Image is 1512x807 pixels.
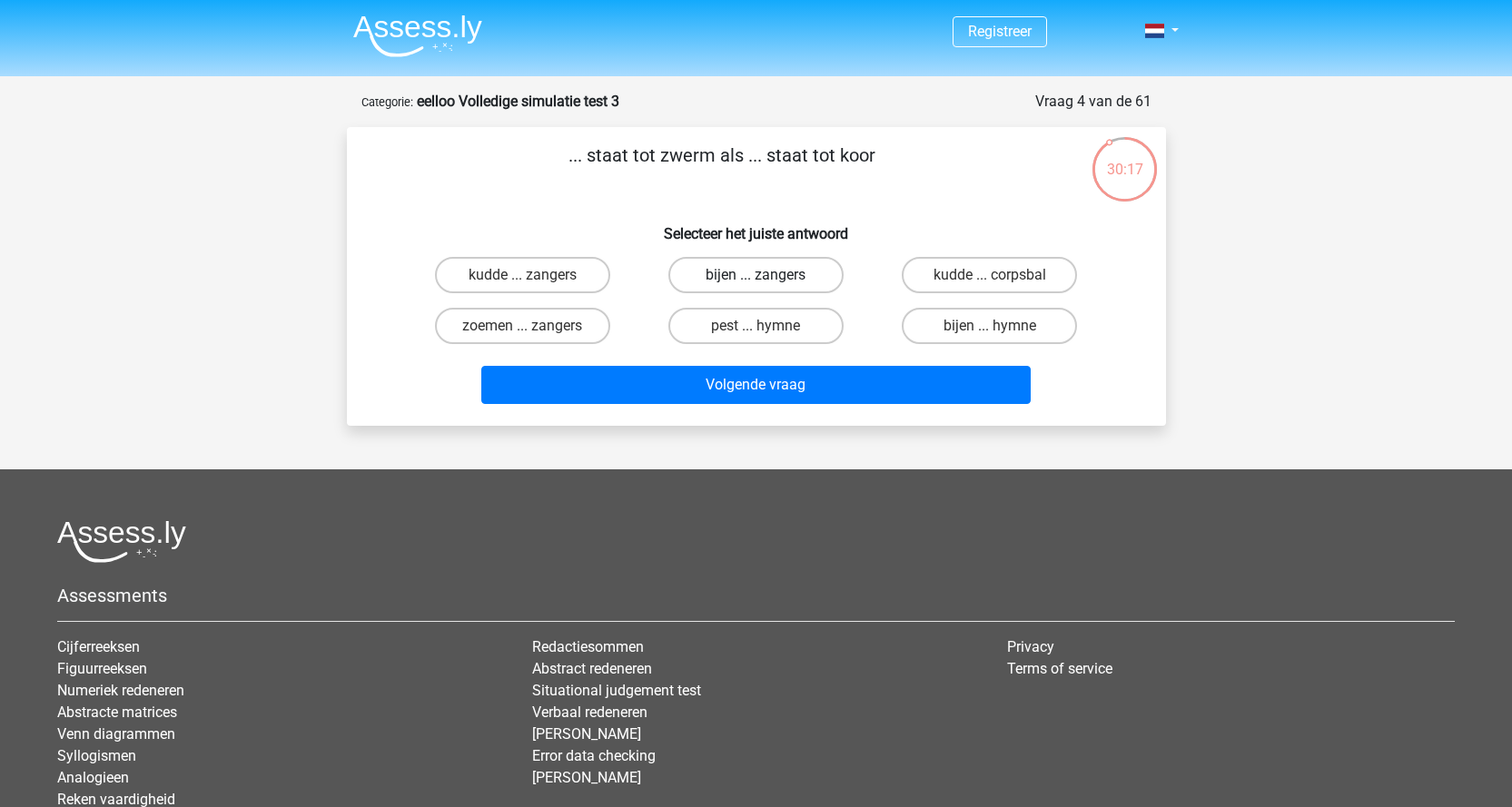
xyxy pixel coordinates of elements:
img: Assessly [353,15,482,57]
div: Vraag 4 van de 61 [1035,91,1151,113]
div: 30:17 [1091,135,1159,181]
a: Abstracte matrices [57,704,177,721]
a: Venn diagrammen [57,725,175,743]
label: pest ... hymne [668,308,844,344]
a: Terms of service [1007,660,1112,677]
a: Error data checking [532,747,656,764]
label: kudde ... zangers [435,257,610,293]
a: Situational judgement test [532,682,701,699]
label: kudde ... corpsbal [902,257,1077,293]
label: bijen ... hymne [902,308,1077,344]
a: Registreer [968,23,1032,40]
a: Numeriek redeneren [57,682,184,699]
img: Assessly logo [57,520,186,563]
a: Syllogismen [57,747,136,764]
button: Volgende vraag [481,366,1031,404]
a: Redactiesommen [532,638,644,655]
a: [PERSON_NAME] [532,725,641,743]
a: [PERSON_NAME] [532,769,641,786]
strong: eelloo Volledige simulatie test 3 [417,93,619,110]
a: Verbaal redeneren [532,704,647,721]
a: Abstract redeneren [532,660,652,677]
small: Categorie: [361,95,413,109]
a: Figuurreeksen [57,660,147,677]
label: zoemen ... zangers [435,308,610,344]
h6: Selecteer het juiste antwoord [376,211,1137,242]
p: ... staat tot zwerm als ... staat tot koor [376,142,1069,196]
a: Cijferreeksen [57,638,140,655]
a: Privacy [1007,638,1054,655]
a: Analogieen [57,769,129,786]
label: bijen ... zangers [668,257,844,293]
h5: Assessments [57,585,1455,606]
